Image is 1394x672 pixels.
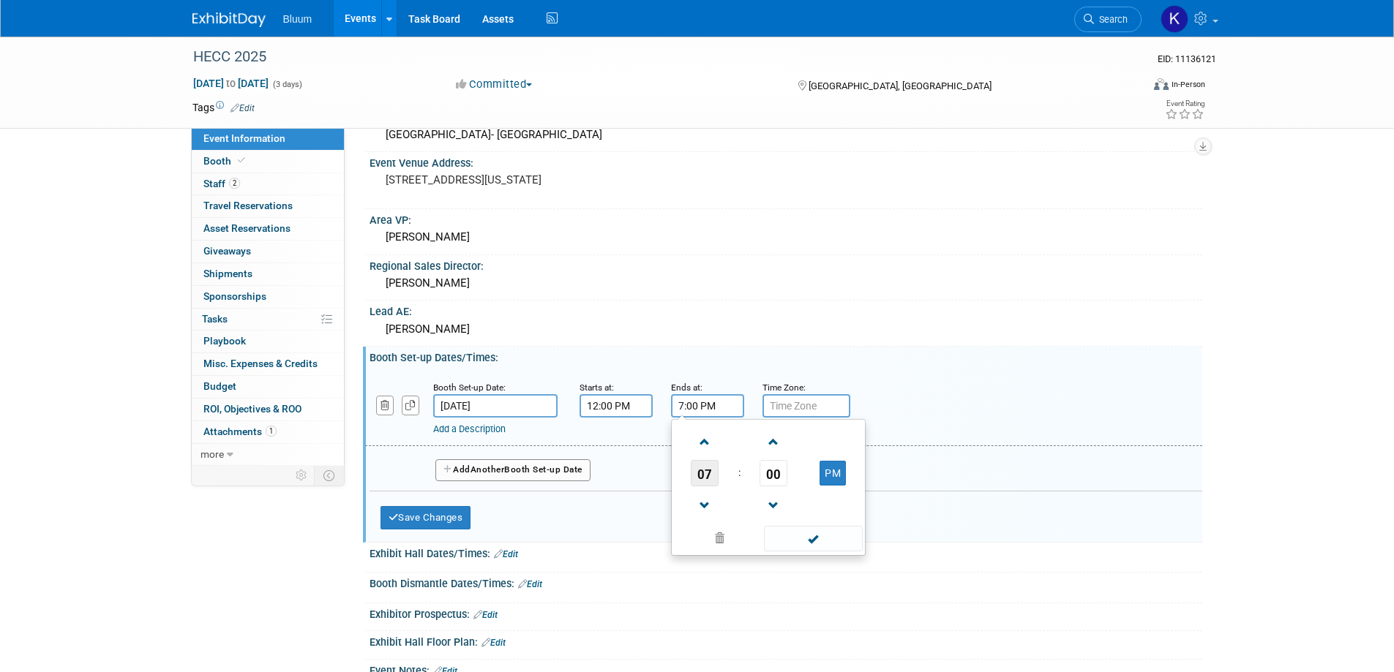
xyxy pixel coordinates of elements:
td: Personalize Event Tab Strip [289,466,315,485]
a: Shipments [192,263,344,285]
span: Event Information [203,132,285,144]
div: Booth Set-up Dates/Times: [370,347,1202,365]
div: HECC 2025 [188,44,1120,70]
div: [PERSON_NAME] [381,318,1191,341]
a: Edit [231,103,255,113]
td: : [735,460,743,486]
span: Another [471,464,505,475]
small: Starts at: [580,382,614,393]
span: Pick Hour [691,460,719,486]
div: Regional Sales Director: [370,255,1202,273]
a: Travel Reservations [192,195,344,217]
a: ROI, Objectives & ROO [192,399,344,420]
div: Event Format [1055,76,1206,98]
span: Booth [203,155,248,167]
span: (3 days) [271,80,302,89]
small: Booth Set-up Date: [433,382,506,393]
a: Playbook [192,331,344,352]
button: PM [820,461,846,486]
a: Tasks [192,309,344,331]
button: Save Changes [381,506,471,529]
div: [PERSON_NAME] [381,226,1191,249]
a: Staff2 [192,173,344,195]
a: Event Information [192,128,344,150]
span: Shipments [203,268,252,279]
a: Misc. Expenses & Credits [192,353,344,375]
span: Travel Reservations [203,200,293,211]
div: Event Rating [1165,100,1204,107]
img: ExhibitDay [192,12,266,27]
pre: ​[STREET_ADDRESS][US_STATE] [386,173,700,186]
span: 2 [229,178,240,189]
a: Increment Hour [691,423,719,460]
div: Exhibit Hall Floor Plan: [370,631,1202,650]
a: Add a Description [433,423,506,434]
a: Edit [481,638,506,648]
input: Start Time [580,394,653,418]
div: Area VP: [370,209,1202,227]
span: Misc. Expenses & Credits [203,358,318,369]
div: In-Person [1171,79,1205,90]
span: Sponsorships [203,290,266,302]
input: End Time [671,394,744,418]
small: Time Zone: [762,382,806,393]
i: Booth reservation complete [238,156,245,165]
span: Event ID: 11136121 [1158,53,1216,64]
button: Committed [451,77,538,92]
input: Date [433,394,558,418]
span: Search [1094,14,1128,25]
button: AddAnotherBooth Set-up Date [435,459,591,481]
span: Attachments [203,426,277,437]
a: Edit [473,610,498,620]
span: Pick Minute [760,460,787,486]
div: Lead AE: [370,301,1202,319]
a: Edit [518,579,542,589]
span: Staff [203,178,240,189]
span: more [201,448,224,460]
a: Done [762,529,863,550]
img: Kellie Noller [1161,5,1188,33]
span: Budget [203,380,236,392]
td: Toggle Event Tabs [314,466,344,485]
a: Giveaways [192,241,344,263]
a: Increment Minute [760,423,787,460]
img: Format-Inperson.png [1154,78,1169,90]
span: ROI, Objectives & ROO [203,403,301,415]
a: Sponsorships [192,286,344,308]
div: ​[GEOGRAPHIC_DATA]- [GEOGRAPHIC_DATA] [381,124,1191,146]
span: Tasks [202,313,228,325]
small: Ends at: [671,382,702,393]
span: Playbook [203,335,246,347]
a: Booth [192,151,344,173]
a: Budget [192,376,344,398]
a: Decrement Minute [760,486,787,524]
a: Asset Reservations [192,218,344,240]
a: Attachments1 [192,421,344,443]
div: [PERSON_NAME] [381,272,1191,295]
a: Edit [494,549,518,559]
span: Bluum [283,13,312,25]
span: Asset Reservations [203,222,291,234]
a: more [192,444,344,466]
span: 1 [266,426,277,437]
span: [GEOGRAPHIC_DATA], [GEOGRAPHIC_DATA] [809,80,992,91]
span: [DATE] [DATE] [192,77,269,90]
span: Giveaways [203,245,251,257]
input: Time Zone [762,394,850,418]
div: Exhibitor Prospectus: [370,603,1202,622]
div: Booth Dismantle Dates/Times: [370,573,1202,592]
div: Event Venue Address: [370,152,1202,170]
a: Decrement Hour [691,486,719,524]
td: Tags [192,100,255,115]
span: to [224,78,238,89]
a: Clear selection [675,529,765,549]
a: Search [1074,7,1142,32]
div: Exhibit Hall Dates/Times: [370,543,1202,562]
